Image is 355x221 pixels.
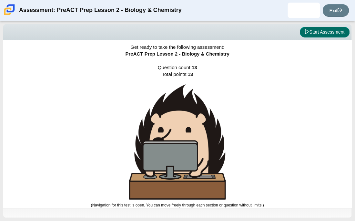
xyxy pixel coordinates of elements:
b: 13 [192,65,197,70]
img: yoanneliz.trinidad.AFmBFm [299,5,309,16]
span: PreACT Prep Lesson 2 - Biology & Chemistry [126,51,230,57]
img: hedgehog-behind-computer-large.png [129,84,226,200]
a: Exit [323,4,349,17]
span: Get ready to take the following assessment: [131,44,225,50]
button: Start Assessment [300,27,350,38]
img: Carmen School of Science & Technology [3,3,16,16]
div: Assessment: PreACT Prep Lesson 2 - Biology & Chemistry [19,3,182,18]
span: Question count: Total points: [91,65,264,207]
a: Carmen School of Science & Technology [3,12,16,17]
small: (Navigation for this test is open. You can move freely through each section or question without l... [91,203,264,207]
b: 13 [188,71,193,77]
